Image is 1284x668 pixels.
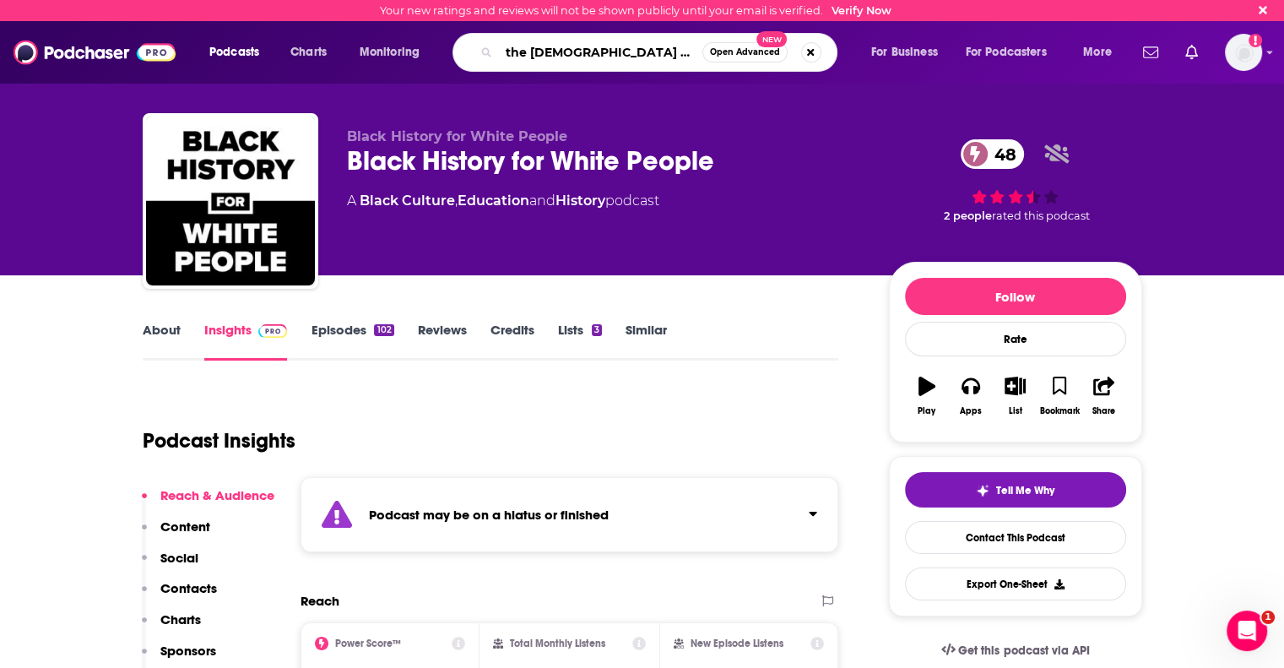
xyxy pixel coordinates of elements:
span: Monitoring [360,41,420,64]
h2: Total Monthly Listens [510,638,605,649]
button: Open AdvancedNew [702,42,788,62]
span: For Business [871,41,938,64]
p: Contacts [160,580,217,596]
h1: Podcast Insights [143,428,295,453]
h2: Reach [301,593,339,609]
a: InsightsPodchaser Pro [204,322,288,361]
a: History [555,193,605,209]
a: Charts [279,39,337,66]
button: Charts [142,611,201,643]
button: Content [142,519,210,550]
button: Reach & Audience [142,487,274,519]
button: Follow [905,278,1126,315]
h2: New Episode Listens [691,638,783,649]
iframe: Intercom live chat [1227,611,1267,651]
a: Show notifications dropdown [1136,38,1165,67]
a: Credits [490,322,534,361]
img: Podchaser Pro [258,324,288,338]
img: Podchaser - Follow, Share and Rate Podcasts [14,36,176,68]
a: Education [458,193,529,209]
button: Contacts [142,580,217,611]
a: Reviews [418,322,467,361]
h2: Power Score™ [335,638,401,649]
a: About [143,322,181,361]
span: , [455,193,458,209]
div: 48 2 peoplerated this podcast [889,128,1142,233]
a: Show notifications dropdown [1178,38,1205,67]
a: Similar [626,322,667,361]
div: Rate [905,322,1126,356]
p: Social [160,550,198,566]
span: Black History for White People [347,128,567,144]
button: Show profile menu [1225,34,1262,71]
div: Your new ratings and reviews will not be shown publicly until your email is verified. [380,4,891,17]
div: A podcast [347,191,659,211]
img: User Profile [1225,34,1262,71]
a: Lists3 [558,322,602,361]
div: Apps [960,406,982,416]
span: Get this podcast via API [958,644,1089,658]
button: open menu [348,39,442,66]
div: List [1009,406,1022,416]
a: Black Culture [360,193,455,209]
a: Contact This Podcast [905,521,1126,554]
span: Logged in as londonmking [1225,34,1262,71]
strong: Podcast may be on a hiatus or finished [369,507,609,523]
img: Black History for White People [146,117,315,285]
span: Open Advanced [710,48,780,57]
div: 3 [592,324,602,336]
button: Bookmark [1037,366,1081,426]
div: 102 [374,324,393,336]
section: Click to expand status details [301,477,839,552]
span: 48 [978,139,1025,169]
button: Play [905,366,949,426]
span: For Podcasters [966,41,1047,64]
span: 1 [1261,611,1275,624]
div: Bookmark [1039,406,1079,416]
span: Podcasts [209,41,259,64]
div: Play [918,406,935,416]
button: open menu [1071,39,1133,66]
div: Share [1092,406,1115,416]
p: Content [160,519,210,535]
p: Sponsors [160,643,216,659]
a: Episodes102 [311,322,393,361]
a: 48 [961,139,1025,169]
button: Social [142,550,198,581]
div: Search podcasts, credits, & more... [469,33,853,72]
button: Share [1081,366,1125,426]
img: tell me why sparkle [976,484,989,497]
button: List [993,366,1037,426]
a: Verify Now [832,4,891,17]
span: and [529,193,555,209]
button: open menu [955,39,1071,66]
button: open menu [859,39,959,66]
button: open menu [198,39,281,66]
span: New [756,31,787,47]
span: 2 people [944,209,992,222]
p: Reach & Audience [160,487,274,503]
p: Charts [160,611,201,627]
span: Charts [290,41,327,64]
span: More [1083,41,1112,64]
button: Export One-Sheet [905,568,1126,600]
svg: Email not verified [1249,34,1262,47]
button: Apps [949,366,993,426]
span: Tell Me Why [996,484,1054,497]
input: Search podcasts, credits, & more... [499,39,702,66]
button: tell me why sparkleTell Me Why [905,472,1126,508]
span: rated this podcast [992,209,1090,222]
